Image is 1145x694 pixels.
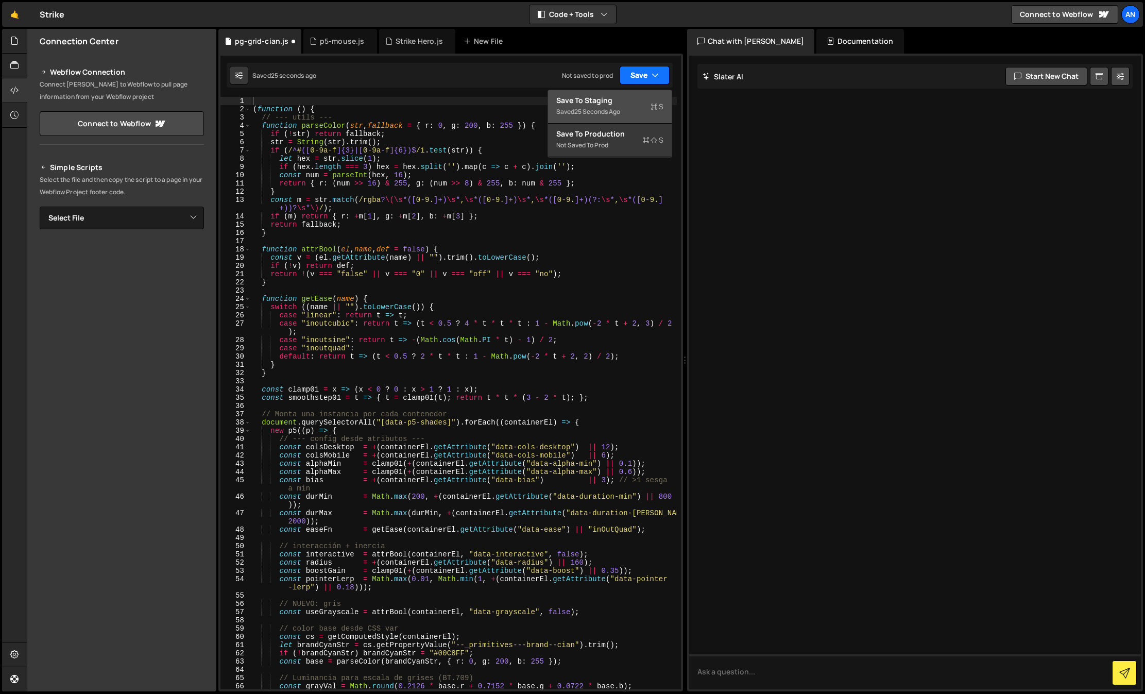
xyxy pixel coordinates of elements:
div: p5-mouse.js [320,36,365,46]
a: Connect to Webflow [1011,5,1118,24]
div: 11 [220,179,251,188]
div: 31 [220,361,251,369]
div: 33 [220,377,251,385]
h2: Slater AI [703,72,744,81]
div: 40 [220,435,251,443]
div: 62 [220,649,251,657]
div: New File [464,36,507,46]
div: 22 [220,278,251,286]
div: 25 seconds ago [271,71,316,80]
div: 47 [220,509,251,526]
div: 48 [220,526,251,534]
div: Strike [40,8,64,21]
div: 54 [220,575,251,591]
div: 27 [220,319,251,336]
h2: Simple Scripts [40,161,204,174]
div: 10 [220,171,251,179]
button: Save to StagingS Saved25 seconds ago [548,90,672,124]
span: S [642,135,663,145]
div: 59 [220,624,251,633]
span: S [651,101,663,112]
a: An [1121,5,1140,24]
div: 21 [220,270,251,278]
div: 13 [220,196,251,212]
div: 49 [220,534,251,542]
div: 34 [220,385,251,394]
div: 37 [220,410,251,418]
div: Save to Production [556,129,663,139]
div: 56 [220,600,251,608]
div: 23 [220,286,251,295]
div: 16 [220,229,251,237]
div: 2 [220,105,251,113]
h2: Connection Center [40,36,118,47]
div: Save to Staging [556,95,663,106]
div: 17 [220,237,251,245]
div: 29 [220,344,251,352]
p: Select the file and then copy the script to a page in your Webflow Project footer code. [40,174,204,198]
div: 24 [220,295,251,303]
div: 52 [220,558,251,567]
div: 35 [220,394,251,402]
div: 46 [220,493,251,509]
div: 14 [220,212,251,221]
div: 32 [220,369,251,377]
div: 58 [220,616,251,624]
h2: Webflow Connection [40,66,204,78]
div: Saved [556,106,663,118]
div: 3 [220,113,251,122]
button: Start new chat [1005,67,1087,86]
a: 🤙 [2,2,27,27]
div: 51 [220,550,251,558]
div: 7 [220,146,251,155]
div: 26 [220,311,251,319]
div: 45 [220,476,251,493]
div: 53 [220,567,251,575]
div: 50 [220,542,251,550]
div: 12 [220,188,251,196]
iframe: YouTube video player [40,246,205,339]
div: Code + Tools [548,90,672,158]
button: Save to ProductionS Not saved to prod [548,124,672,157]
div: 66 [220,682,251,690]
button: Code + Tools [529,5,616,24]
div: 1 [220,97,251,105]
div: 18 [220,245,251,253]
div: 43 [220,460,251,468]
div: Strike Hero.js [396,36,443,46]
div: 20 [220,262,251,270]
div: 28 [220,336,251,344]
div: 61 [220,641,251,649]
div: 57 [220,608,251,616]
div: Chat with [PERSON_NAME] [687,29,815,54]
div: Saved [252,71,316,80]
div: 8 [220,155,251,163]
a: Connect to Webflow [40,111,204,136]
div: 39 [220,427,251,435]
div: 5 [220,130,251,138]
div: 63 [220,657,251,666]
div: 19 [220,253,251,262]
div: 4 [220,122,251,130]
div: 36 [220,402,251,410]
div: 15 [220,221,251,229]
div: 9 [220,163,251,171]
div: pg-grid-cian.js [235,36,288,46]
div: 64 [220,666,251,674]
div: 38 [220,418,251,427]
div: 30 [220,352,251,361]
div: 44 [220,468,251,476]
div: 41 [220,443,251,451]
div: 65 [220,674,251,682]
div: 6 [220,138,251,146]
div: 25 seconds ago [574,107,620,116]
div: 60 [220,633,251,641]
div: Documentation [816,29,903,54]
div: 42 [220,451,251,460]
div: 25 [220,303,251,311]
div: Not saved to prod [562,71,613,80]
div: Not saved to prod [556,139,663,151]
div: 55 [220,591,251,600]
button: Save [620,66,670,84]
